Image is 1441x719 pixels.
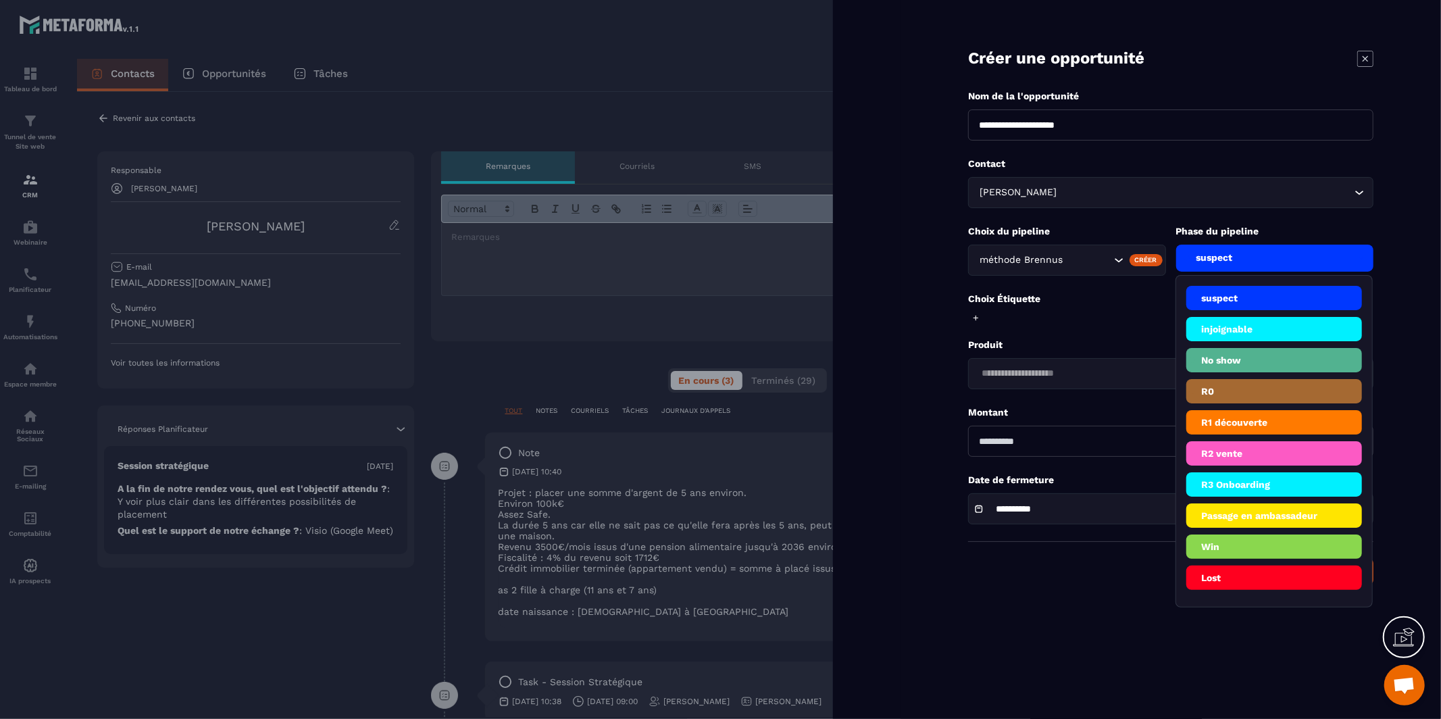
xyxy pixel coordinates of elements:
p: Choix Étiquette [968,293,1373,305]
p: Créer une opportunité [968,47,1144,70]
p: Produit [968,339,1373,351]
p: Montant [968,406,1373,419]
span: méthode Brennus [977,253,1066,268]
div: Search for option [968,245,1166,276]
p: Date de fermeture [968,474,1373,487]
input: Search for option [977,366,1351,381]
input: Search for option [1066,253,1111,268]
p: Contact [968,157,1373,170]
p: Phase du pipeline [1176,225,1374,238]
a: Ouvrir le chat [1384,665,1425,705]
span: [PERSON_NAME] [977,185,1060,200]
p: Choix du pipeline [968,225,1166,238]
div: Search for option [968,177,1373,208]
div: Créer [1130,254,1163,266]
p: Nom de la l'opportunité [968,90,1373,103]
input: Search for option [1060,185,1351,200]
div: Search for option [968,358,1373,389]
